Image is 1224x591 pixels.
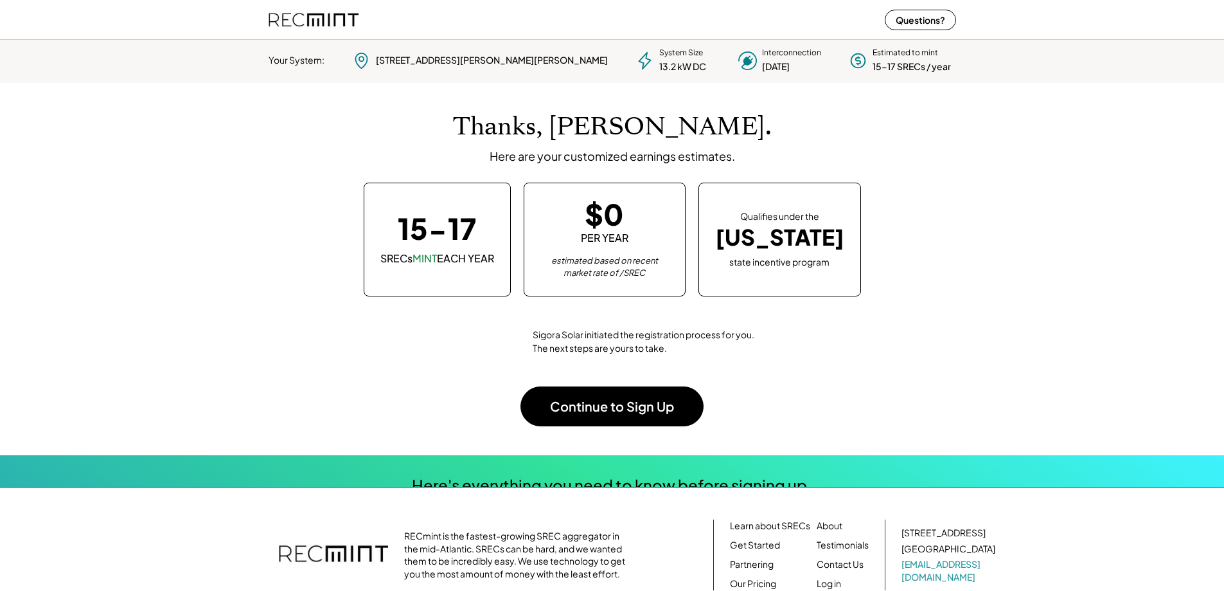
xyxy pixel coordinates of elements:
h1: Thanks, [PERSON_NAME]. [453,112,772,142]
div: [US_STATE] [715,224,844,251]
a: About [817,520,842,532]
div: Here's everything you need to know before signing up. [412,475,812,496]
a: Learn about SRECs [730,520,810,532]
div: [GEOGRAPHIC_DATA] [901,543,995,556]
div: PER YEAR [581,231,628,245]
div: 13.2 kW DC [659,60,706,73]
div: System Size [659,48,703,59]
div: estimated based on recent market rate of /SREC [540,255,669,280]
div: [DATE] [762,60,790,73]
img: recmint-logotype%403x.png [279,532,388,577]
div: [STREET_ADDRESS][PERSON_NAME][PERSON_NAME] [376,54,608,67]
div: [STREET_ADDRESS] [901,527,986,540]
a: Get Started [730,539,780,552]
a: [EMAIL_ADDRESS][DOMAIN_NAME] [901,558,998,583]
div: Sigora Solar initiated the registration process for you. The next steps are yours to take. [533,328,756,355]
button: Continue to Sign Up [520,386,704,426]
a: Contact Us [817,558,864,571]
div: RECmint is the fastest-growing SREC aggregator in the mid-Atlantic. SRECs can be hard, and we wan... [404,530,632,580]
img: yH5BAEAAAAALAAAAAABAAEAAAIBRAA7 [468,316,520,367]
div: $0 [585,199,624,228]
div: 15-17 SRECs / year [873,60,951,73]
div: state incentive program [729,254,829,269]
div: 15-17 [398,214,476,242]
img: recmint-logotype%403x%20%281%29.jpeg [269,3,359,37]
div: Qualifies under the [740,210,819,223]
a: Partnering [730,558,774,571]
div: Here are your customized earnings estimates. [490,149,735,163]
font: MINT [412,251,437,265]
div: Your System: [269,54,324,67]
div: Estimated to mint [873,48,938,59]
a: Our Pricing [730,577,776,590]
a: Log in [817,577,841,590]
a: Testimonials [817,539,869,552]
div: Interconnection [762,48,821,59]
button: Questions? [885,10,956,30]
div: SRECs EACH YEAR [380,251,494,266]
